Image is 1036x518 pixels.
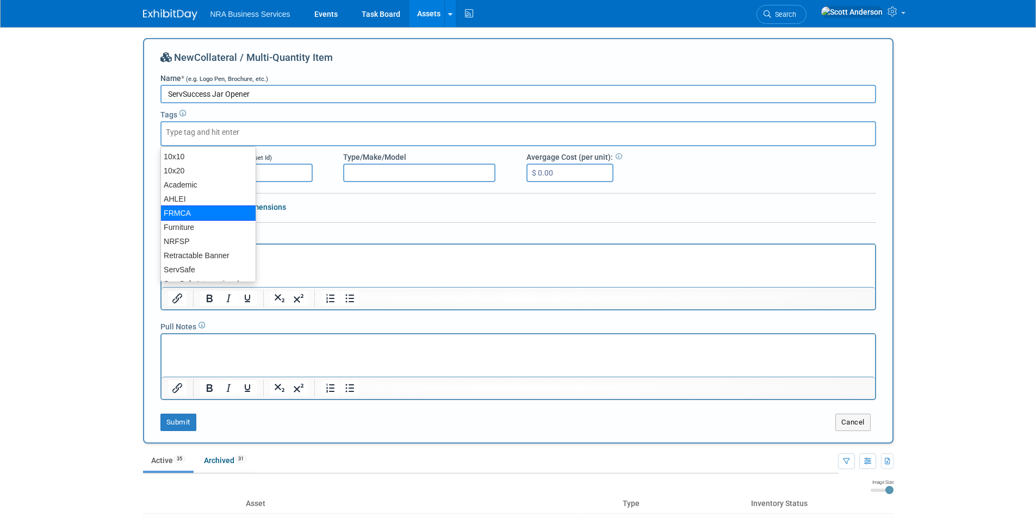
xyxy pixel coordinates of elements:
[238,380,257,396] button: Underline
[166,127,253,138] input: Type tag and hit enter
[143,450,194,471] a: Active35
[161,178,256,192] div: Academic
[161,164,256,178] div: 10x20
[321,380,340,396] button: Numbered list
[160,51,876,73] div: New
[161,248,256,263] div: Retractable Banner
[835,414,871,431] button: Cancel
[161,234,256,248] div: NRFSP
[160,319,876,332] div: Pull Notes
[168,380,187,396] button: Insert/edit link
[168,291,187,306] button: Insert/edit link
[340,291,359,306] button: Bullet list
[219,291,238,306] button: Italic
[871,479,894,485] div: Image Size
[160,205,256,221] div: FRMCA
[161,263,256,277] div: ServSafe
[173,455,185,463] span: 35
[194,52,333,63] span: Collateral / Multi-Quantity Item
[289,380,308,396] button: Superscript
[771,10,796,18] span: Search
[210,10,290,18] span: NRA Business Services
[200,380,219,396] button: Bold
[200,291,219,306] button: Bold
[161,277,256,291] div: ServSafe International
[162,334,875,377] iframe: Rich Text Area
[343,152,406,163] label: Type/Make/Model
[238,291,257,306] button: Underline
[270,380,289,396] button: Subscript
[160,414,196,431] button: Submit
[196,450,255,471] a: Archived31
[241,495,618,513] th: Asset
[821,6,883,18] img: Scott Anderson
[161,220,256,234] div: Furniture
[289,291,308,306] button: Superscript
[270,291,289,306] button: Subscript
[526,153,613,161] span: Avergage Cost (per unit):
[162,245,875,287] iframe: Rich Text Area
[161,149,256,164] div: 10x10
[143,9,197,20] img: ExhibitDay
[219,380,238,396] button: Italic
[340,380,359,396] button: Bullet list
[235,455,247,463] span: 31
[618,495,747,513] th: Type
[756,5,807,24] a: Search
[321,291,340,306] button: Numbered list
[160,107,876,120] div: Tags
[186,76,268,83] span: (e.g. Logo Pen, Brochure, etc.)
[161,192,256,206] div: AHLEI
[160,73,268,84] label: Name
